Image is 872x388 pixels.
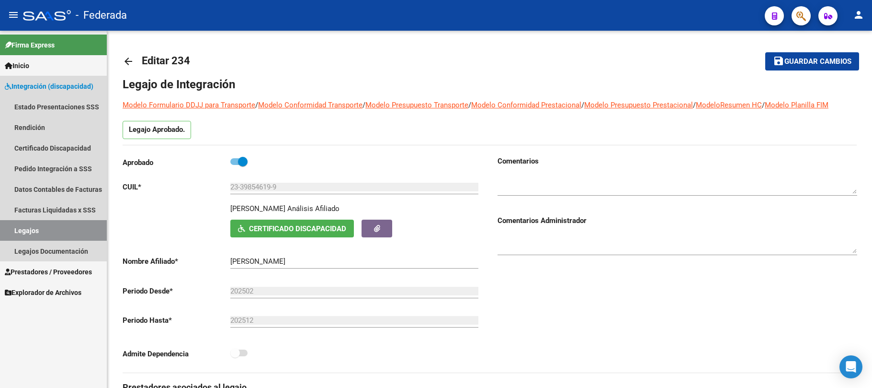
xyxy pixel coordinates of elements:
span: Explorador de Archivos [5,287,81,298]
p: Legajo Aprobado. [123,121,191,139]
p: Aprobado [123,157,230,168]
h3: Comentarios Administrador [498,215,857,226]
a: Modelo Formulario DDJJ para Transporte [123,101,255,109]
mat-icon: save [773,55,784,67]
a: ModeloResumen HC [696,101,762,109]
a: Modelo Presupuesto Prestacional [584,101,693,109]
p: [PERSON_NAME] [230,203,285,214]
mat-icon: person [853,9,864,21]
mat-icon: menu [8,9,19,21]
a: Modelo Conformidad Prestacional [471,101,581,109]
div: Open Intercom Messenger [839,355,862,378]
span: Inicio [5,60,29,71]
span: - Federada [76,5,127,26]
h3: Comentarios [498,156,857,166]
span: Prestadores / Proveedores [5,267,92,277]
span: Integración (discapacidad) [5,81,93,92]
a: Modelo Conformidad Transporte [258,101,362,109]
a: Modelo Planilla FIM [765,101,828,109]
p: Periodo Desde [123,286,230,296]
span: Certificado Discapacidad [249,224,346,233]
p: Nombre Afiliado [123,256,230,267]
p: Admite Dependencia [123,349,230,359]
h1: Legajo de Integración [123,77,857,92]
p: CUIL [123,182,230,192]
a: Modelo Presupuesto Transporte [365,101,468,109]
p: Periodo Hasta [123,315,230,326]
mat-icon: arrow_back [123,56,134,67]
span: Firma Express [5,40,55,50]
div: Análisis Afiliado [287,203,340,214]
span: Editar 234 [142,55,190,67]
span: Guardar cambios [784,58,851,66]
button: Guardar cambios [765,52,859,70]
button: Certificado Discapacidad [230,220,354,237]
